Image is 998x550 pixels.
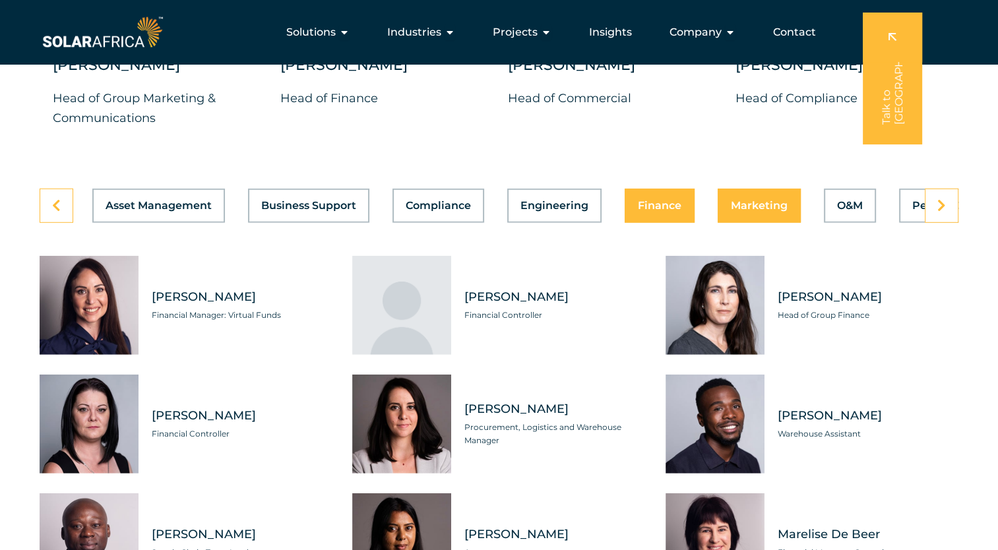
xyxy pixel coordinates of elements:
[493,24,538,40] span: Projects
[778,289,958,305] span: [PERSON_NAME]
[387,24,441,40] span: Industries
[638,200,681,211] span: Finance
[166,19,826,46] nav: Menu
[735,55,943,88] div: [PERSON_NAME]
[778,408,958,424] span: [PERSON_NAME]
[152,289,332,305] span: [PERSON_NAME]
[464,421,645,447] span: Procurement, Logistics and Warehouse Manager
[280,55,488,88] div: [PERSON_NAME]
[731,200,788,211] span: Marketing
[261,200,356,211] span: Business Support
[464,401,645,417] span: [PERSON_NAME]
[837,200,863,211] span: O&M
[152,408,332,424] span: [PERSON_NAME]
[778,526,958,543] span: Marelise De Beer
[106,200,212,211] span: Asset Management
[152,427,332,441] span: Financial Controller
[152,309,332,322] span: Financial Manager: Virtual Funds
[670,24,722,40] span: Company
[53,55,261,88] div: [PERSON_NAME]
[280,88,488,108] p: Head of Finance
[406,200,471,211] span: Compliance
[520,200,588,211] span: Engineering
[778,427,958,441] span: Warehouse Assistant
[53,88,261,128] p: Head of Group Marketing & Communications
[508,88,716,108] p: Head of Commercial
[735,88,943,108] p: Head of Compliance
[166,19,826,46] div: Menu Toggle
[508,55,716,88] div: [PERSON_NAME]
[589,24,632,40] a: Insights
[286,24,336,40] span: Solutions
[773,24,816,40] a: Contact
[464,526,645,543] span: [PERSON_NAME]
[778,309,958,322] span: Head of Group Finance
[152,526,332,543] span: [PERSON_NAME]
[464,309,645,322] span: Financial Controller
[464,289,645,305] span: [PERSON_NAME]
